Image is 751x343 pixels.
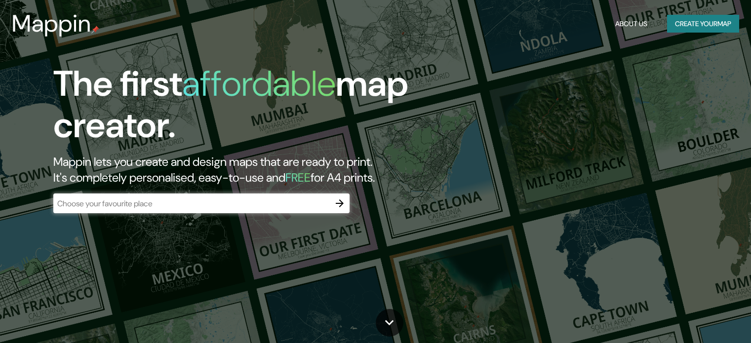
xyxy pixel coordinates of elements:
h3: Mappin [12,10,91,38]
img: mappin-pin [91,26,99,34]
h1: The first map creator. [53,63,429,154]
h2: Mappin lets you create and design maps that are ready to print. It's completely personalised, eas... [53,154,429,186]
h5: FREE [285,170,311,185]
input: Choose your favourite place [53,198,330,209]
h1: affordable [182,61,336,107]
button: About Us [611,15,651,33]
iframe: Help widget launcher [663,305,740,332]
button: Create yourmap [667,15,739,33]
